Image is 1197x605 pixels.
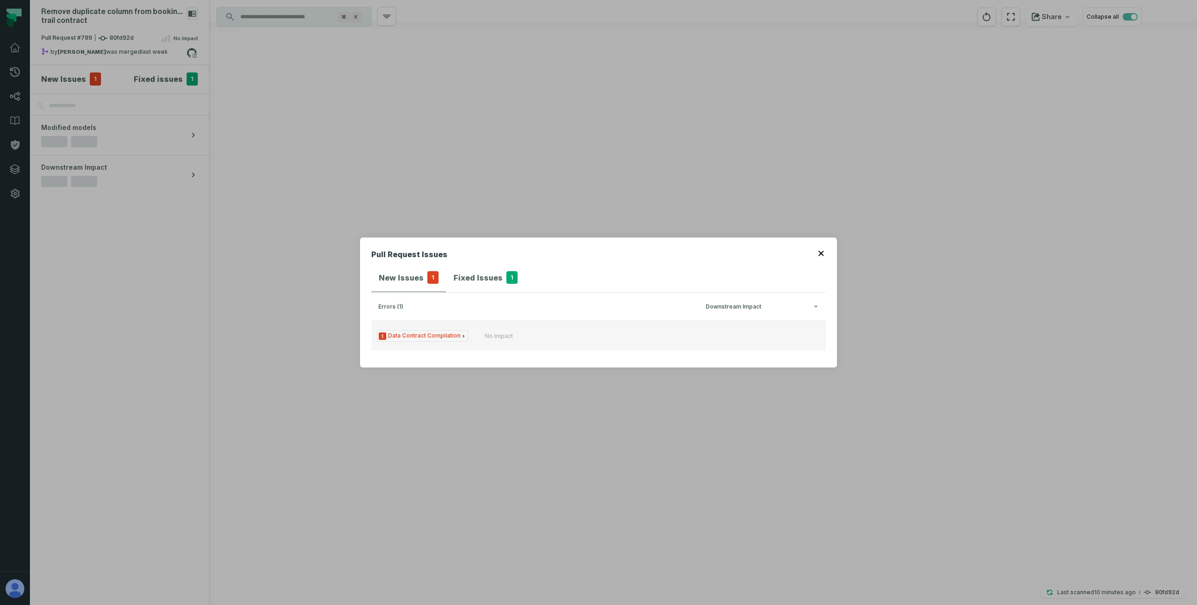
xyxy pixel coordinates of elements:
[506,271,518,284] span: 1
[371,321,826,351] button: Issue TypeNo Impact
[377,330,468,342] span: Issue Type
[378,303,819,310] button: errors (1)Downstream Impact
[378,303,700,310] div: errors (1)
[427,271,439,284] span: 1
[379,332,386,340] span: Severity
[706,303,819,310] div: Downstream Impact
[454,272,503,283] h4: Fixed Issues
[371,249,447,264] h2: Pull Request Issues
[371,321,826,356] div: errors (1)Downstream Impact
[379,272,424,283] h4: New Issues
[485,332,513,340] div: No Impact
